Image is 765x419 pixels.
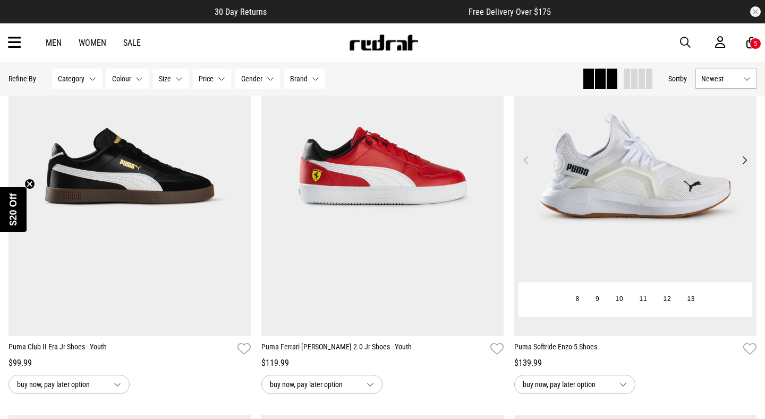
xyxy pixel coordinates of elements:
button: buy now, pay later option [514,375,635,394]
a: Puma Ferrari [PERSON_NAME] 2.0 Jr Shoes - Youth [261,341,486,357]
a: 5 [746,37,756,48]
iframe: Customer reviews powered by Trustpilot [288,6,447,17]
button: 10 [608,290,632,309]
a: Women [79,38,106,48]
button: Brand [284,69,325,89]
span: Newest [701,74,739,83]
button: Colour [106,69,149,89]
span: buy now, pay later option [270,378,358,391]
button: 13 [679,290,703,309]
a: Sale [123,38,141,48]
button: 8 [568,290,588,309]
img: Redrat logo [348,35,419,51]
button: Gender [235,69,280,89]
button: Newest [695,69,756,89]
button: Close teaser [24,179,35,189]
button: 11 [631,290,655,309]
button: 12 [655,290,679,309]
p: Refine By [8,74,36,83]
button: buy now, pay later option [261,375,382,394]
button: Open LiveChat chat widget [8,4,40,36]
span: by [680,74,687,83]
span: buy now, pay later option [523,378,611,391]
a: Puma Club II Era Jr Shoes - Youth [8,341,233,357]
span: Colour [112,74,131,83]
button: Sortby [668,72,687,85]
button: Next [738,154,751,166]
span: Size [159,74,171,83]
span: Brand [290,74,308,83]
span: Price [199,74,214,83]
a: Puma Softride Enzo 5 Shoes [514,341,739,357]
div: $99.99 [8,357,251,370]
div: $119.99 [261,357,504,370]
button: buy now, pay later option [8,375,130,394]
span: Gender [241,74,262,83]
span: Free Delivery Over $175 [469,7,551,17]
span: $20 Off [8,193,19,225]
div: $139.99 [514,357,756,370]
span: 30 Day Returns [215,7,267,17]
span: Category [58,74,84,83]
button: Previous [520,154,533,166]
div: 5 [754,40,757,47]
button: Price [193,69,231,89]
button: 9 [588,290,607,309]
button: Category [52,69,102,89]
button: Size [153,69,189,89]
span: buy now, pay later option [17,378,105,391]
a: Men [46,38,62,48]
